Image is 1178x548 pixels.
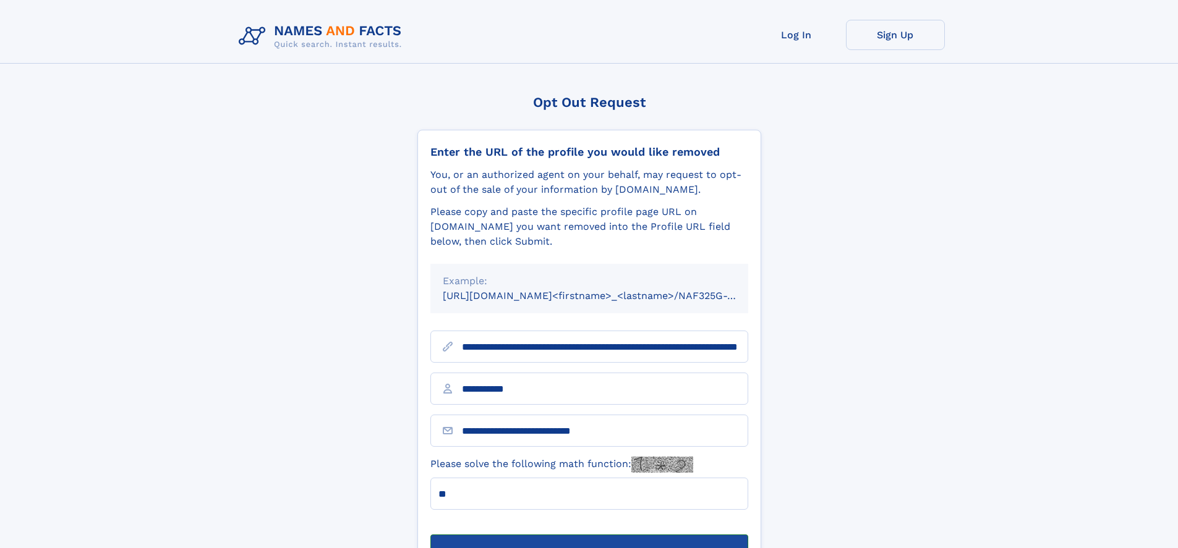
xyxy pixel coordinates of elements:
[417,95,761,110] div: Opt Out Request
[443,290,772,301] small: [URL][DOMAIN_NAME]<firstname>_<lastname>/NAF325G-xxxxxxxx
[747,20,846,50] a: Log In
[234,20,412,53] img: Logo Names and Facts
[443,274,736,289] div: Example:
[430,145,748,159] div: Enter the URL of the profile you would like removed
[430,457,693,473] label: Please solve the following math function:
[846,20,945,50] a: Sign Up
[430,204,748,249] div: Please copy and paste the specific profile page URL on [DOMAIN_NAME] you want removed into the Pr...
[430,167,748,197] div: You, or an authorized agent on your behalf, may request to opt-out of the sale of your informatio...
